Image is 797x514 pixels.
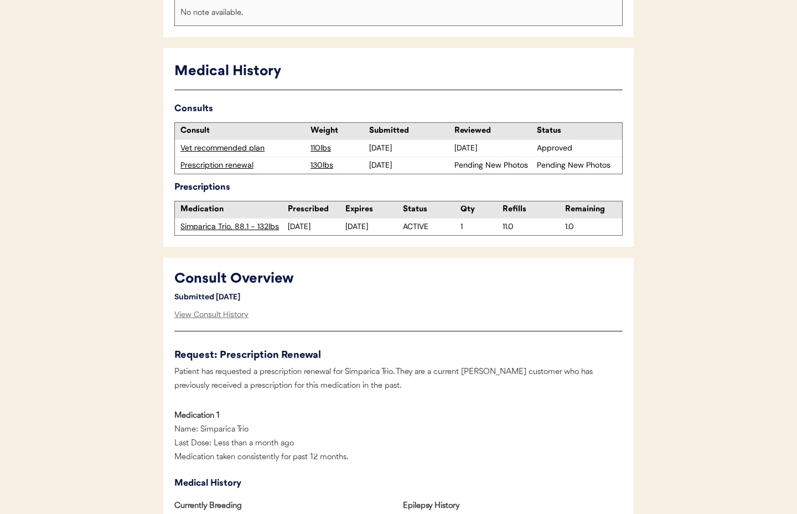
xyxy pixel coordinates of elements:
[369,143,449,154] div: [DATE]
[180,204,288,215] div: Medication
[174,476,623,491] div: Medical History
[454,160,534,171] div: Pending New Photos
[403,204,460,215] div: Status
[537,160,617,171] div: Pending New Photos
[288,204,345,215] div: Prescribed
[503,221,560,232] div: 11.0
[174,101,623,117] div: Consults
[369,160,449,171] div: [DATE]
[174,502,242,510] strong: Currently Breeding
[345,221,403,232] div: [DATE]
[369,126,449,137] div: Submitted
[180,160,305,171] div: Prescription renewal
[565,204,622,215] div: Remaining
[174,290,257,304] div: Submitted [DATE]
[460,221,503,232] div: 1
[454,143,534,154] div: [DATE]
[310,143,366,154] div: 110lbs
[537,126,617,137] div: Status
[174,269,501,290] div: Consult Overview
[565,221,622,232] div: 1.0
[174,366,623,393] div: Patient has requested a prescription renewal for Simparica Trio. They are a current [PERSON_NAME]...
[503,204,560,215] div: Refills
[174,61,623,82] div: Medical History
[180,143,305,154] div: Vet recommended plan
[403,502,460,510] strong: Epilepsy History
[174,180,623,195] div: Prescriptions
[403,221,460,232] div: ACTIVE
[174,304,249,326] div: View Consult History
[174,437,294,451] div: Last Dose: Less than a month ago
[180,221,288,232] div: Simparica Trio, 88.1 - 132lbs
[288,221,345,232] div: [DATE]
[310,126,366,137] div: Weight
[460,204,503,215] div: Qty
[174,348,623,363] div: Request: Prescription Renewal
[310,160,366,171] div: 130lbs
[537,143,617,154] div: Approved
[174,423,271,437] div: Name: Simparica Trio
[345,204,403,215] div: Expires
[178,7,619,20] div: No note available.
[174,412,220,420] strong: Medication 1
[174,451,349,465] div: Medication taken consistently for past 12 months.
[454,126,534,137] div: Reviewed
[180,126,305,137] div: Consult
